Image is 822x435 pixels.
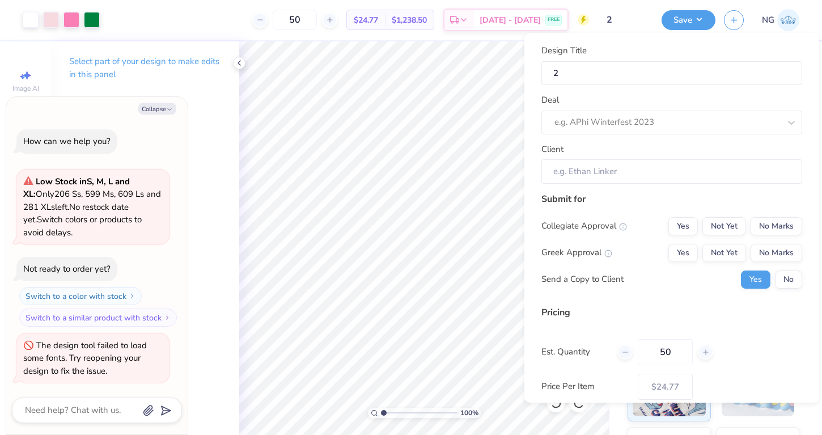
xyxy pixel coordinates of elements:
div: How can we help you? [23,136,111,147]
button: Save [662,10,715,30]
input: e.g. Ethan Linker [541,159,802,184]
label: Price Per Item [541,380,629,393]
span: 100 % [460,408,478,418]
span: No restock date yet. [23,201,129,226]
input: – – [638,339,693,365]
img: Switch to a similar product with stock [164,314,171,321]
a: NG [762,9,799,31]
div: Collegiate Approval [541,219,627,233]
button: Switch to a similar product with stock [19,309,177,327]
button: Yes [668,244,698,262]
button: Yes [668,217,698,235]
button: Yes [741,271,770,289]
label: Deal [541,94,559,107]
img: Nola Gabbard [777,9,799,31]
div: Greek Approval [541,246,612,259]
span: Image AI [12,84,39,93]
button: Not Yet [702,244,746,262]
span: $24.77 [354,14,378,26]
label: Client [541,143,563,156]
input: – – [273,10,317,30]
div: Pricing [541,306,802,319]
button: Not Yet [702,217,746,235]
button: No [775,271,802,289]
button: Collapse [138,103,176,115]
span: NG [762,14,774,27]
button: No Marks [751,217,802,235]
span: [DATE] - [DATE] [480,14,541,26]
label: Est. Quantity [541,345,609,358]
span: FREE [548,16,560,24]
div: Submit for [541,192,802,206]
input: Untitled Design [598,9,653,31]
button: No Marks [751,244,802,262]
div: Not ready to order yet? [23,263,111,274]
div: The design tool failed to load some fonts. Try reopening your design to fix the issue. [23,340,147,377]
button: Switch to a color with stock [19,287,142,305]
label: Design Title [541,44,587,57]
div: Send a Copy to Client [541,273,624,286]
p: Select part of your design to make edits in this panel [69,55,221,81]
span: Only 206 Ss, 599 Ms, 609 Ls and 281 XLs left. Switch colors or products to avoid delays. [23,176,161,238]
strong: Low Stock in S, M, L and XL : [23,176,130,200]
img: Switch to a color with stock [129,293,135,299]
span: $1,238.50 [392,14,427,26]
